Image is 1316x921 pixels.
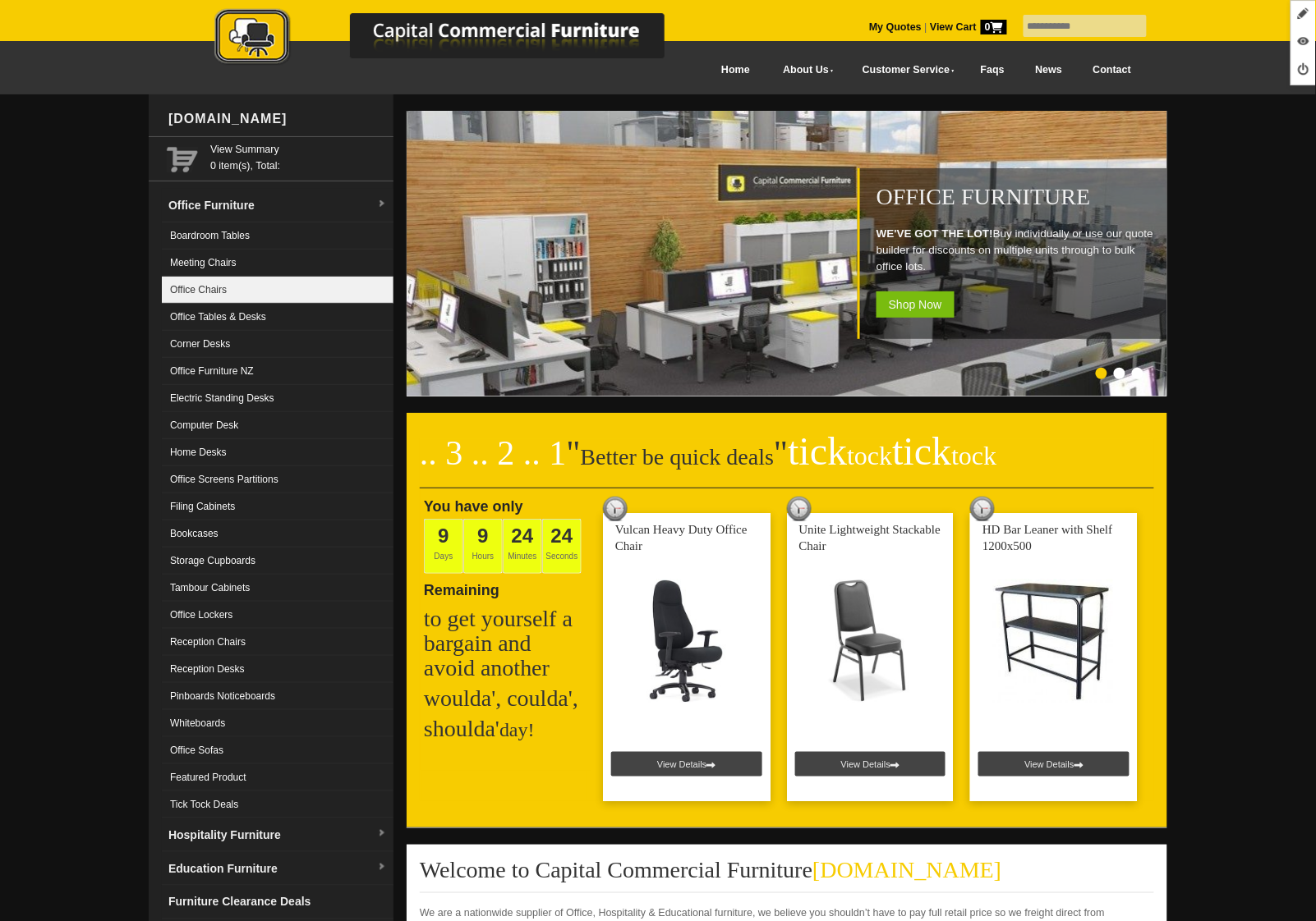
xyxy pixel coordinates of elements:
img: dropdown [377,863,387,873]
h2: to get yourself a bargain and avoid another [424,607,588,680]
span: tock [847,441,892,470]
a: Boardroom Tables [162,222,393,250]
li: Page dot 2 [1114,368,1125,379]
span: Minutes [503,519,542,574]
span: Remaining [424,575,499,598]
a: Corner Desks [162,331,393,358]
strong: WE'VE GOT THE LOT! [877,227,993,240]
a: Home Desks [162,439,393,466]
a: News [1020,52,1078,89]
img: Capital Commercial Furniture Logo [169,8,744,68]
img: dropdown [377,199,387,209]
span: Days [424,519,463,574]
span: 0 [981,20,1007,34]
span: 9 [438,525,449,547]
a: My Quotes [869,21,922,33]
a: Office Furniture NZ [162,358,393,385]
span: .. 3 .. 2 .. 1 [420,434,567,472]
a: Furniture Clearance Deals [162,886,393,919]
a: Office Furnituredropdown [162,189,393,222]
a: Featured Product [162,764,393,791]
span: Seconds [542,519,582,574]
a: Meeting Chairs [162,250,393,277]
span: Shop Now [877,291,955,318]
a: Reception Chairs [162,629,393,656]
span: " [774,434,996,472]
span: Hours [463,519,503,574]
img: tick tock deal clock [970,497,995,521]
a: Computer Desk [162,412,393,439]
a: Office Screens Partitions [162,466,393,493]
a: Pinboards Noticeboards [162,683,393,710]
span: tock [951,441,996,470]
a: Tick Tock Deals [162,791,393,818]
span: 24 [512,525,534,547]
a: Customer Service [844,52,965,89]
a: Hospitality Furnituredropdown [162,818,393,852]
a: Bookcases [162,520,393,548]
span: 24 [551,525,573,547]
a: Office Chairs [162,277,393,304]
h2: woulda', coulda', [424,686,588,711]
span: 9 [477,525,488,547]
a: Education Furnituredropdown [162,852,393,886]
a: Office Tables & Desks [162,304,393,331]
a: Office Furniture WE'VE GOT THE LOT!Buy individually or use our quote builder for discounts on mul... [407,387,1171,399]
h2: Welcome to Capital Commercial Furniture [420,858,1154,893]
a: About Us [766,52,844,89]
a: Reception Desks [162,656,393,683]
span: tick tick [788,429,996,473]
a: Office Lockers [162,602,393,629]
a: Office Sofas [162,737,393,764]
a: Faqs [965,52,1020,89]
a: Contact [1078,52,1147,89]
a: Whiteboards [162,710,393,737]
h2: Better be quick deals [420,439,1154,488]
p: Buy individually or use our quote builder for discounts on multiple units through to bulk office ... [877,226,1159,275]
div: [DOMAIN_NAME] [162,94,393,144]
img: tick tock deal clock [787,497,812,521]
h2: shoulda' [424,717,588,742]
a: Capital Commercial Furniture Logo [169,8,744,73]
li: Page dot 3 [1132,368,1143,379]
a: Electric Standing Desks [162,385,393,412]
img: Office Furniture [407,111,1171,396]
span: day! [499,719,535,740]
a: Tambour Cabinets [162,575,393,602]
img: dropdown [377,829,387,839]
a: View Summary [210,141,387,158]
span: 0 item(s), Total: [210,141,387,172]
h1: Office Furniture [877,185,1159,209]
a: Storage Cupboards [162,548,393,575]
li: Page dot 1 [1096,368,1107,379]
img: tick tock deal clock [603,497,628,521]
strong: View Cart [930,21,1007,33]
span: You have only [424,498,523,515]
a: View Cart0 [927,21,1007,33]
span: " [567,434,581,472]
span: [DOMAIN_NAME] [812,857,1001,882]
a: Filing Cabinets [162,493,393,520]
